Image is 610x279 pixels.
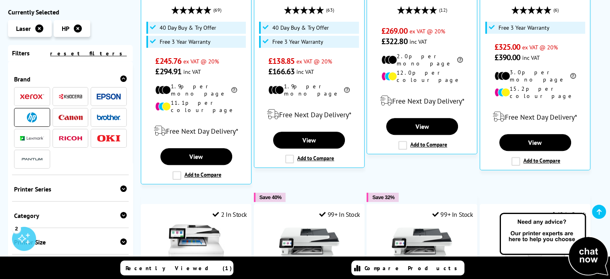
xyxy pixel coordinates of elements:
[268,83,350,97] li: 1.9p per mono page
[160,148,232,165] a: View
[296,57,332,65] span: ex VAT @ 20%
[20,133,44,143] a: Lexmark
[59,112,83,122] a: Canon
[365,265,462,272] span: Compare Products
[155,66,181,77] span: £294.91
[499,134,571,151] a: View
[20,94,44,100] img: Xerox
[97,92,121,102] a: Epson
[160,24,216,31] span: 40 Day Buy & Try Offer
[511,157,560,166] label: Add to Compare
[409,27,445,35] span: ex VAT @ 20%
[381,36,407,47] span: £322.80
[386,118,458,135] a: View
[14,238,127,246] div: Printer Size
[145,120,247,142] div: modal_delivery
[12,224,21,233] div: 2
[50,50,127,57] a: reset filters
[268,56,294,66] span: £138.85
[258,103,360,126] div: modal_delivery
[296,68,314,75] span: inc VAT
[494,85,576,100] li: 15.2p per colour page
[213,210,247,218] div: 2 In Stock
[499,24,549,31] span: Free 3 Year Warranty
[20,136,44,141] img: Lexmark
[183,68,201,75] span: inc VAT
[97,112,121,122] a: Brother
[381,69,463,83] li: 12.0p per colour page
[16,24,31,33] span: Laser
[553,2,559,18] span: (6)
[494,69,576,83] li: 3.0p per mono page
[20,155,44,164] img: Pantum
[62,24,69,33] span: HP
[27,112,37,122] img: HP
[14,212,127,220] div: Category
[97,135,121,142] img: OKI
[155,83,237,97] li: 1.9p per mono page
[498,212,610,277] img: Open Live Chat window
[398,141,447,150] label: Add to Compare
[59,115,83,120] img: Canon
[272,24,329,31] span: 40 Day Buy & Try Offer
[183,57,219,65] span: ex VAT @ 20%
[432,210,473,218] div: 99+ In Stock
[484,106,586,128] div: modal_delivery
[59,92,83,102] a: Kyocera
[522,54,540,61] span: inc VAT
[494,52,521,63] span: £390.00
[20,112,44,122] a: HP
[259,194,282,200] span: Save 40%
[20,92,44,102] a: Xerox
[213,2,221,18] span: (69)
[381,26,407,36] span: £269.00
[97,114,121,120] img: Brother
[120,261,233,275] a: Recently Viewed (1)
[372,194,394,200] span: Save 32%
[14,185,127,193] div: Printer Series
[59,94,83,100] img: Kyocera
[59,136,83,141] img: Ricoh
[254,193,286,202] button: Save 40%
[155,56,181,66] span: £245.76
[59,133,83,143] a: Ricoh
[160,39,211,45] span: Free 3 Year Warranty
[548,210,586,218] div: 62 In Stock
[97,133,121,143] a: OKI
[126,265,232,272] span: Recently Viewed (1)
[12,49,30,57] span: Filters
[273,132,345,149] a: View
[494,42,521,52] span: £325.00
[172,171,221,180] label: Add to Compare
[439,2,447,18] span: (12)
[8,8,133,16] div: Currently Selected
[155,99,237,114] li: 11.1p per colour page
[319,210,360,218] div: 99+ In Stock
[326,2,334,18] span: (63)
[97,94,121,100] img: Epson
[381,53,463,67] li: 2.0p per mono page
[409,38,427,45] span: inc VAT
[367,193,398,202] button: Save 32%
[371,90,473,112] div: modal_delivery
[285,155,334,163] label: Add to Compare
[268,66,294,77] span: £166.63
[272,39,323,45] span: Free 3 Year Warranty
[14,75,127,83] div: Brand
[522,43,558,51] span: ex VAT @ 20%
[351,261,464,275] a: Compare Products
